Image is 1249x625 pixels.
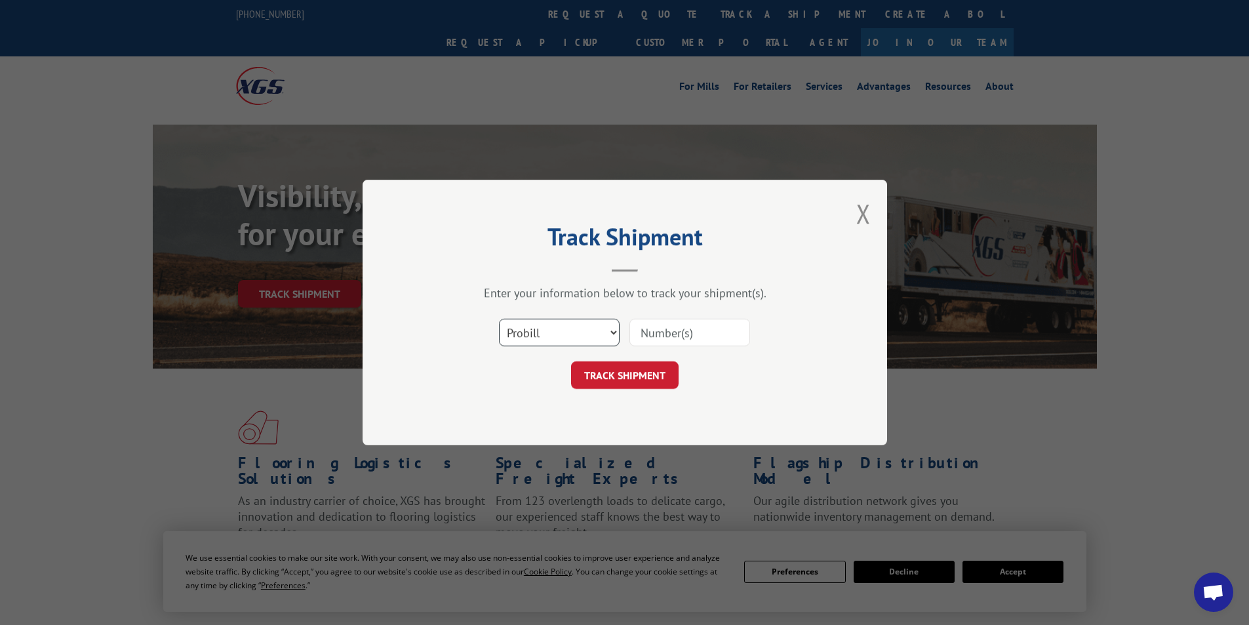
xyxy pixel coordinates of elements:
button: TRACK SHIPMENT [571,361,679,389]
h2: Track Shipment [428,228,822,252]
div: Open chat [1194,573,1233,612]
div: Enter your information below to track your shipment(s). [428,285,822,300]
input: Number(s) [629,319,750,346]
button: Close modal [856,196,871,231]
